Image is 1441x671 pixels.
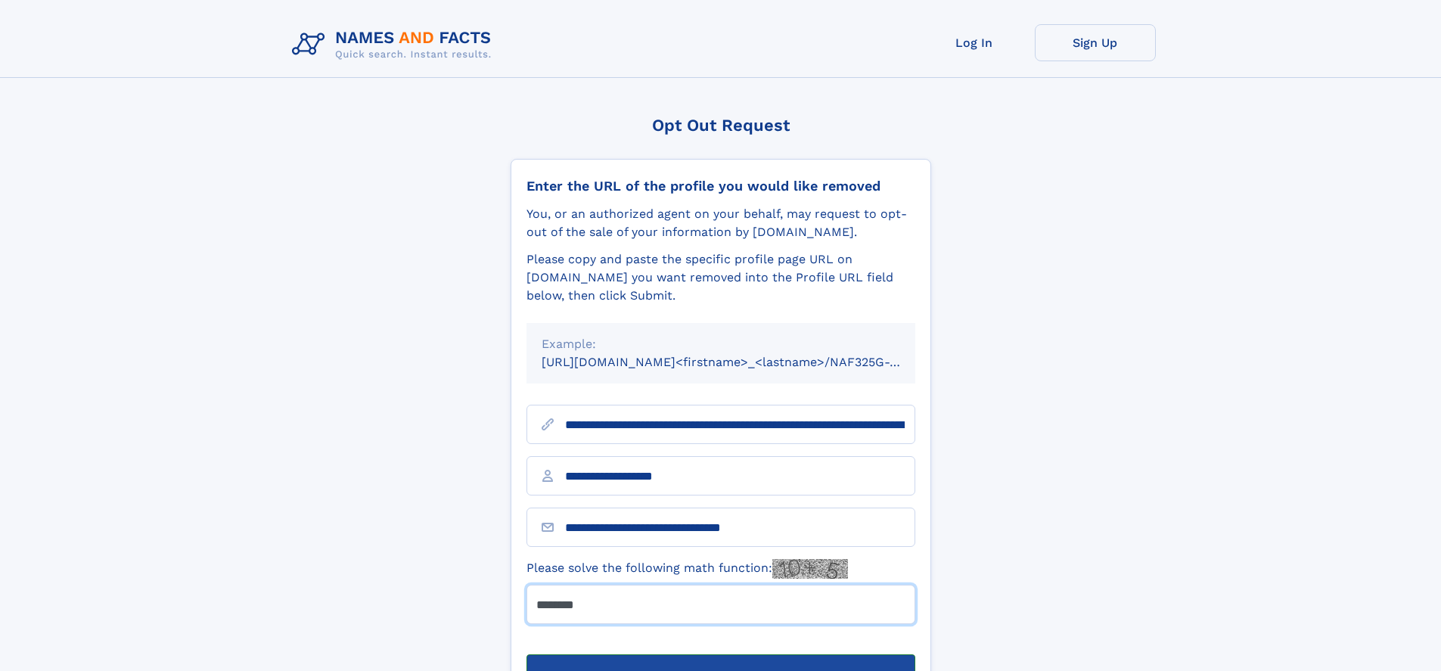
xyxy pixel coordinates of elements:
[286,24,504,65] img: Logo Names and Facts
[542,355,944,369] small: [URL][DOMAIN_NAME]<firstname>_<lastname>/NAF325G-xxxxxxxx
[511,116,931,135] div: Opt Out Request
[914,24,1035,61] a: Log In
[542,335,900,353] div: Example:
[526,205,915,241] div: You, or an authorized agent on your behalf, may request to opt-out of the sale of your informatio...
[526,178,915,194] div: Enter the URL of the profile you would like removed
[1035,24,1156,61] a: Sign Up
[526,559,848,579] label: Please solve the following math function:
[526,250,915,305] div: Please copy and paste the specific profile page URL on [DOMAIN_NAME] you want removed into the Pr...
